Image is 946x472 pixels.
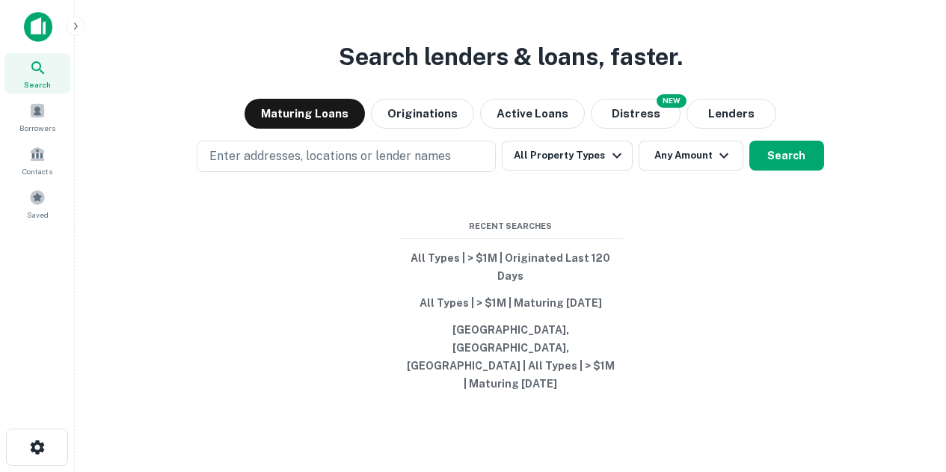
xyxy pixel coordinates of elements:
h3: Search lenders & loans, faster. [339,39,683,75]
button: Lenders [687,99,776,129]
button: All Property Types [502,141,632,171]
button: All Types | > $1M | Maturing [DATE] [399,289,623,316]
a: Saved [4,183,70,224]
div: NEW [657,94,687,108]
button: Search distressed loans with lien and other non-mortgage details. [591,99,681,129]
span: Borrowers [19,122,55,134]
a: Contacts [4,140,70,180]
button: Originations [371,99,474,129]
a: Search [4,53,70,94]
iframe: Chat Widget [871,352,946,424]
span: Contacts [22,165,52,177]
button: [GEOGRAPHIC_DATA], [GEOGRAPHIC_DATA], [GEOGRAPHIC_DATA] | All Types | > $1M | Maturing [DATE] [399,316,623,397]
a: Borrowers [4,96,70,137]
button: All Types | > $1M | Originated Last 120 Days [399,245,623,289]
span: Saved [27,209,49,221]
span: Search [24,79,51,91]
button: Enter addresses, locations or lender names [197,141,496,172]
img: capitalize-icon.png [24,12,52,42]
button: Search [749,141,824,171]
button: Active Loans [480,99,585,129]
button: Maturing Loans [245,99,365,129]
p: Enter addresses, locations or lender names [209,147,451,165]
button: Any Amount [639,141,743,171]
span: Recent Searches [399,220,623,233]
